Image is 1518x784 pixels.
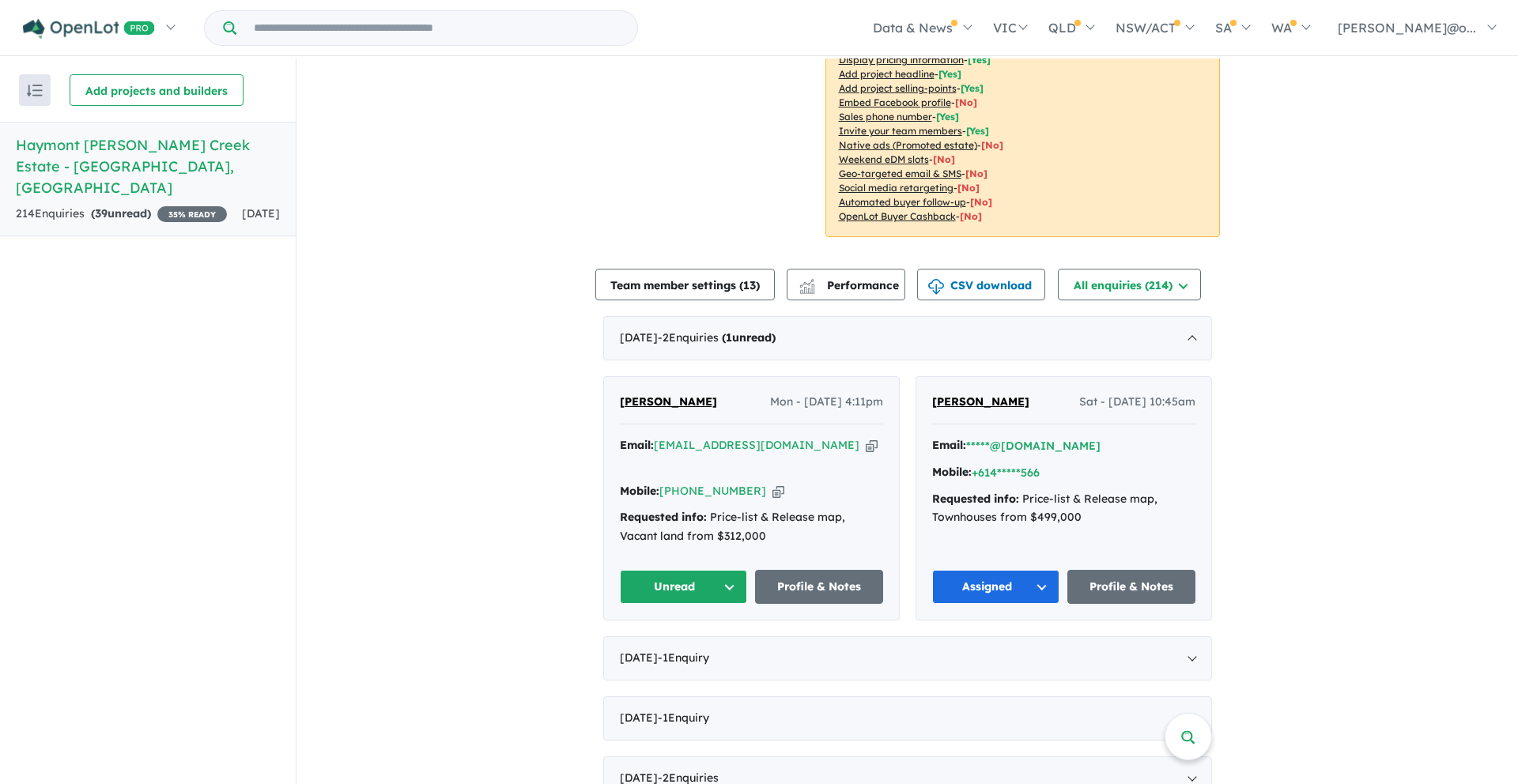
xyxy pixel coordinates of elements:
span: [No] [965,168,987,179]
h5: Haymont [PERSON_NAME] Creek Estate - [GEOGRAPHIC_DATA] , [GEOGRAPHIC_DATA] [16,134,280,198]
span: [No] [970,196,992,208]
span: Sat - [DATE] 10:45am [1079,393,1195,412]
div: 214 Enquir ies [16,205,227,224]
u: Weekend eDM slots [839,153,929,165]
strong: Requested info: [932,492,1019,506]
u: Native ads (Promoted estate) [839,139,977,151]
strong: ( unread) [722,330,776,345]
span: Performance [802,278,899,292]
span: [ Yes ] [936,111,959,122]
button: All enquiries (214) [1058,269,1201,300]
strong: Requested info: [620,510,707,524]
span: [PERSON_NAME] [932,394,1029,409]
span: - 1 Enquir y [658,650,709,665]
img: line-chart.svg [799,279,814,288]
button: Performance [787,269,905,300]
span: [DATE] [242,206,280,220]
strong: Mobile: [620,484,659,498]
u: Invite your team members [839,125,962,137]
strong: Email: [932,438,966,452]
u: Embed Facebook profile [839,96,951,108]
span: [No] [960,210,982,222]
strong: Mobile: [932,465,972,479]
span: 1 [726,330,732,345]
button: CSV download [917,269,1045,300]
span: 13 [743,278,756,292]
strong: ( unread) [91,206,151,220]
div: Price-list & Release map, Vacant land from $312,000 [620,508,883,546]
div: [DATE] [603,636,1212,680]
img: Openlot PRO Logo White [23,19,155,39]
span: [ Yes ] [961,82,984,94]
button: Assigned [932,570,1060,604]
a: [PERSON_NAME] [620,393,717,412]
img: sort.svg [27,85,43,96]
button: Unread [620,570,748,604]
strong: Email: [620,438,654,452]
span: [No] [933,153,955,165]
span: [PERSON_NAME] [620,394,717,409]
div: [DATE] [603,696,1212,741]
button: Add projects and builders [70,74,244,106]
span: [No] [981,139,1003,151]
img: download icon [928,279,944,295]
u: Automated buyer follow-up [839,196,966,208]
span: 35 % READY [157,206,227,222]
u: Display pricing information [839,54,964,66]
span: [ Yes ] [938,68,961,80]
span: [PERSON_NAME]@o... [1338,20,1476,36]
a: [EMAIL_ADDRESS][DOMAIN_NAME] [654,438,859,452]
u: Social media retargeting [839,182,953,194]
span: - 2 Enquir ies [658,330,776,345]
div: [DATE] [603,316,1212,360]
span: Mon - [DATE] 4:11pm [770,393,883,412]
u: Add project selling-points [839,82,957,94]
button: Copy [866,437,878,454]
u: Sales phone number [839,111,932,122]
u: Geo-targeted email & SMS [839,168,961,179]
img: bar-chart.svg [799,284,815,294]
span: - 1 Enquir y [658,710,709,725]
span: [No] [957,182,980,194]
a: Profile & Notes [755,570,883,604]
u: OpenLot Buyer Cashback [839,210,956,222]
span: [ Yes ] [966,125,989,137]
a: [PERSON_NAME] [932,393,1029,412]
button: Copy [772,483,784,499]
span: [ Yes ] [968,54,991,66]
a: Profile & Notes [1067,570,1195,604]
div: Price-list & Release map, Townhouses from $499,000 [932,490,1195,528]
span: 39 [95,206,108,220]
u: Add project headline [839,68,935,80]
input: Try estate name, suburb, builder or developer [240,11,634,45]
span: [ No ] [955,96,977,108]
button: Team member settings (13) [595,269,775,300]
a: [PHONE_NUMBER] [659,484,766,498]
